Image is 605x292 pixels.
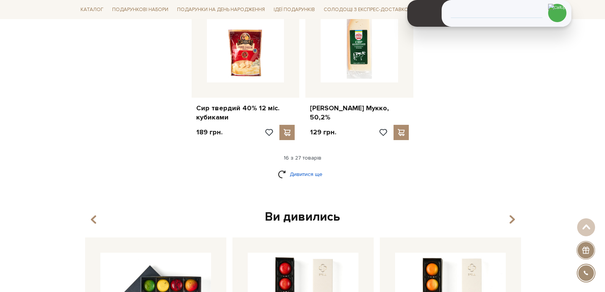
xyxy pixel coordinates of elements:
img: Сир фермерський Мукко, 50,2% [321,5,398,82]
a: Солодощі з експрес-доставкою [321,3,416,16]
a: Ідеї подарунків [271,4,318,16]
p: 129 грн. [310,128,336,137]
a: Подарункові набори [109,4,171,16]
div: Ви дивились [82,209,523,225]
img: Сир твердий 40% 12 міс. кубиками [207,5,284,82]
a: [PERSON_NAME] Мукко, 50,2% [310,104,409,122]
p: 189 грн. [196,128,223,137]
a: Каталог [77,4,106,16]
a: Сир твердий 40% 12 міс. кубиками [196,104,295,122]
a: Дивитися ще [278,168,328,181]
div: 16 з 27 товарів [74,155,531,161]
a: Подарунки на День народження [174,4,268,16]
